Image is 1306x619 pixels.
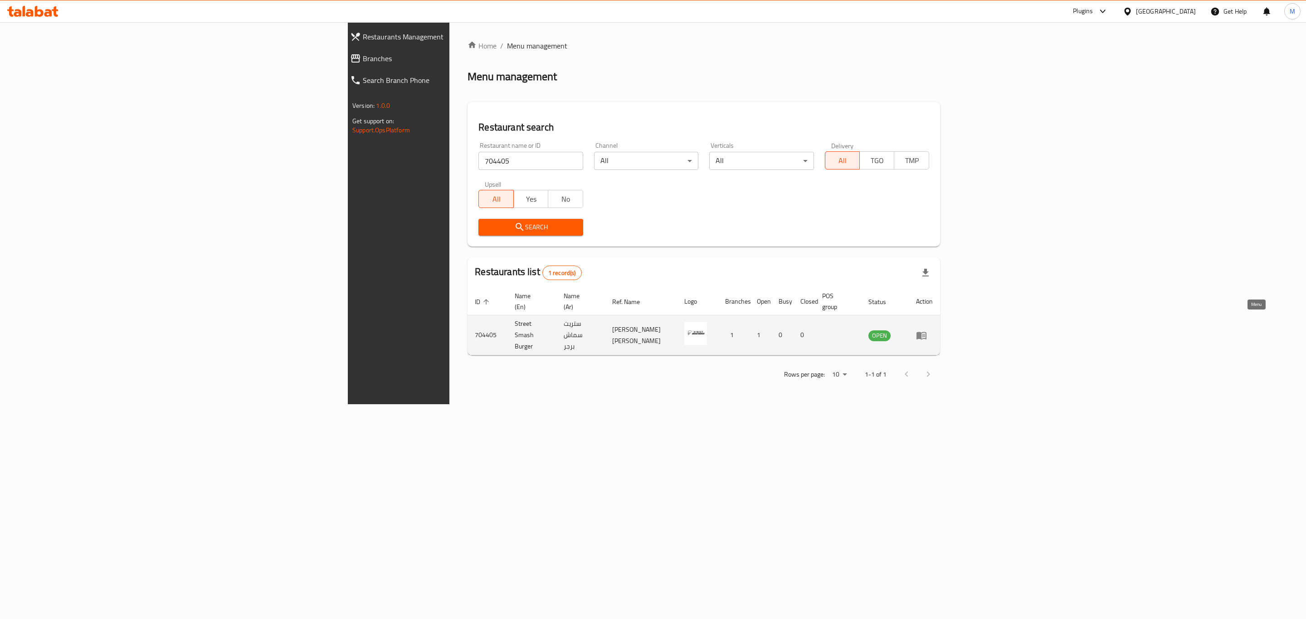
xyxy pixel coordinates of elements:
nav: breadcrumb [468,40,940,51]
span: POS group [822,290,850,312]
div: Plugins [1073,6,1093,17]
div: Total records count [542,266,582,280]
a: Support.OpsPlatform [352,124,410,136]
input: Search for restaurant name or ID.. [478,152,583,170]
span: All [829,154,856,167]
span: TGO [863,154,891,167]
label: Delivery [831,142,854,149]
label: Upsell [485,181,502,187]
th: Busy [771,288,793,315]
table: enhanced table [468,288,940,355]
th: Closed [793,288,815,315]
span: Ref. Name [612,296,652,307]
span: Branches [363,53,559,64]
button: TMP [894,151,929,169]
img: Street Smash Burger [684,322,707,345]
div: All [594,152,698,170]
div: All [709,152,814,170]
td: [PERSON_NAME] [PERSON_NAME] [605,315,677,355]
th: Logo [677,288,718,315]
td: 0 [771,315,793,355]
th: Open [750,288,771,315]
p: Rows per page: [784,369,825,380]
span: OPEN [868,330,891,341]
div: Export file [915,262,936,284]
span: TMP [898,154,925,167]
button: TGO [859,151,894,169]
span: Yes [517,193,545,206]
span: Search Branch Phone [363,75,559,86]
button: All [478,190,513,208]
th: Branches [718,288,750,315]
button: Yes [513,190,548,208]
p: 1-1 of 1 [865,369,887,380]
span: Get support on: [352,115,394,127]
div: [GEOGRAPHIC_DATA] [1136,6,1196,16]
span: Restaurants Management [363,31,559,42]
a: Search Branch Phone [343,69,566,91]
span: ID [475,296,492,307]
span: Version: [352,100,375,111]
td: 0 [793,315,815,355]
span: Status [868,296,898,307]
td: 1 [718,315,750,355]
span: M [1290,6,1295,16]
span: All [482,193,510,206]
button: Search [478,219,583,236]
h2: Restaurants list [475,265,581,280]
span: No [552,193,579,206]
td: ستريت سماش برجر [556,315,604,355]
span: Name (En) [515,290,546,312]
h2: Restaurant search [478,121,929,134]
span: 1.0.0 [376,100,390,111]
button: All [825,151,860,169]
th: Action [909,288,940,315]
div: Rows per page: [828,368,850,382]
span: Search [486,222,575,233]
span: Name (Ar) [564,290,594,312]
td: 1 [750,315,771,355]
a: Branches [343,48,566,69]
span: 1 record(s) [543,269,581,277]
a: Restaurants Management [343,26,566,48]
button: No [548,190,583,208]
